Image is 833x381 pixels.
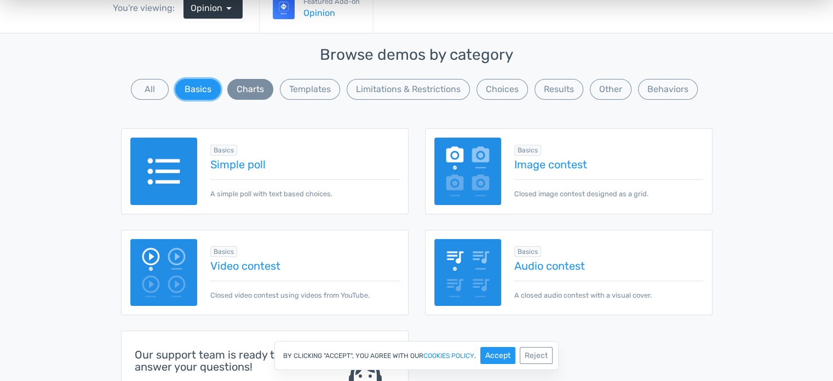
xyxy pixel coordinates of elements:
[590,79,631,100] button: Other
[210,246,237,257] span: Browse all in Basics
[434,239,502,306] img: audio-poll.png.webp
[175,79,221,100] button: Basics
[510,143,581,160] span: Eat only salad
[514,179,703,199] p: Closed image contest designed as a grid.
[303,7,360,20] a: Opinion
[210,145,237,156] span: Browse all in Basics
[274,341,559,370] div: By clicking "Accept", you agree with our .
[505,77,585,143] div: 18%
[347,79,470,100] button: Limitations & Restrictions
[476,79,528,100] button: Choices
[130,138,198,205] img: text-poll.png.webp
[522,160,568,175] div: 638 Votes
[135,349,319,373] h4: Our support team is ready to answer your questions!
[165,22,669,38] p: Would you rather
[535,79,583,100] button: Results
[520,347,553,364] button: Reject
[638,79,698,100] button: Behaviors
[113,2,183,15] div: You're viewing:
[514,281,703,300] p: A closed audio contest with a visual cover.
[227,79,273,100] button: Charts
[210,281,399,300] p: Closed video contest using videos from YouTube.
[131,79,169,100] button: All
[191,2,222,15] span: Opinion
[280,79,340,100] button: Templates
[244,77,331,143] div: 82%
[262,160,314,175] div: 2,938 Votes
[130,239,198,306] img: video-poll.png.webp
[514,158,703,170] a: Image contest
[210,260,399,272] a: Video contest
[222,2,235,15] span: arrow_drop_down
[514,246,541,257] span: Browse all in Basics
[210,158,399,170] a: Simple poll
[480,347,515,364] button: Accept
[252,143,324,160] span: Eat only fruits
[514,260,703,272] a: Audio contest
[121,47,713,64] h3: Browse demos by category
[423,352,474,359] a: cookies policy
[514,145,541,156] span: Browse all in Basics
[434,138,502,205] img: image-poll.png.webp
[210,179,399,199] p: A simple poll with text based choices.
